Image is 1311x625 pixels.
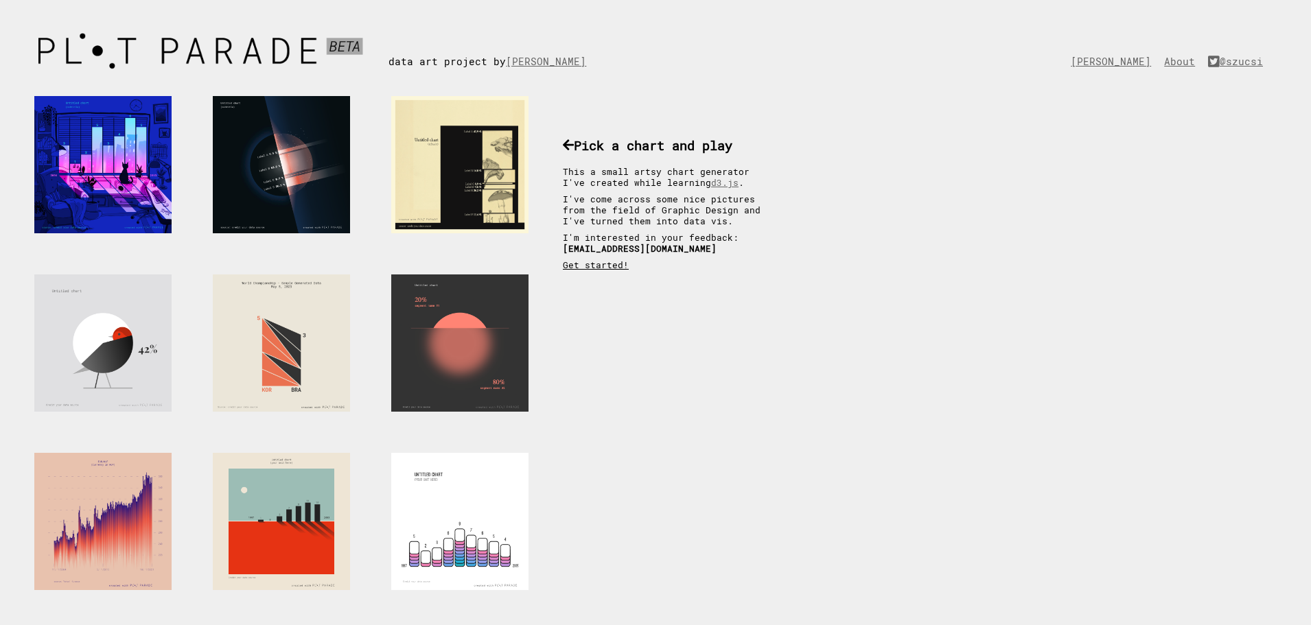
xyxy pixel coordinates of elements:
[563,259,629,270] a: Get started!
[563,193,776,226] p: I've come across some nice pictures from the field of Graphic Design and I've turned them into da...
[1208,55,1270,68] a: @szucsi
[506,55,593,68] a: [PERSON_NAME]
[563,166,776,188] p: This a small artsy chart generator I've created while learning .
[563,243,717,254] b: [EMAIL_ADDRESS][DOMAIN_NAME]
[711,177,739,188] a: d3.js
[1164,55,1202,68] a: About
[1071,55,1158,68] a: [PERSON_NAME]
[563,137,776,154] h3: Pick a chart and play
[563,232,776,254] p: I'm interested in your feedback:
[388,27,607,68] div: data art project by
